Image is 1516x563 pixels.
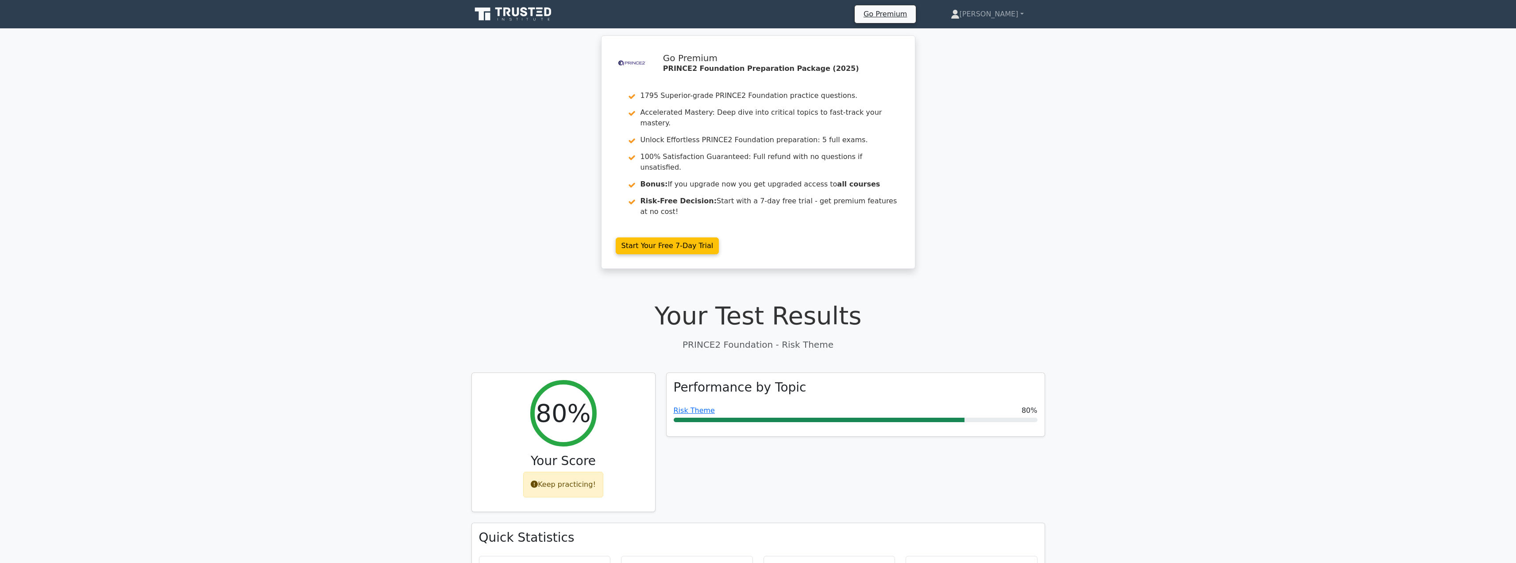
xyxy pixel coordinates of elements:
a: Start Your Free 7-Day Trial [616,237,719,254]
h1: Your Test Results [471,301,1045,330]
a: [PERSON_NAME] [930,5,1045,23]
span: 80% [1022,405,1038,416]
h3: Quick Statistics [479,530,1038,545]
p: PRINCE2 Foundation - Risk Theme [471,338,1045,351]
h3: Performance by Topic [674,380,806,395]
a: Risk Theme [674,406,715,415]
div: Keep practicing! [523,472,603,497]
a: Go Premium [858,8,912,20]
h3: Your Score [479,454,648,469]
h2: 80% [536,398,590,428]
